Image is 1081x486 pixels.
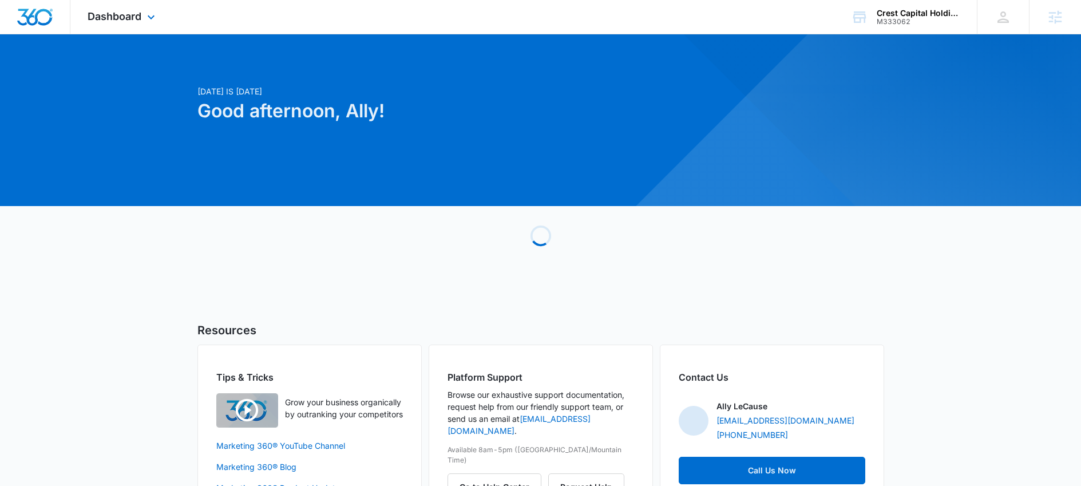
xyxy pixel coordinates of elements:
[216,461,403,473] a: Marketing 360® Blog
[216,393,278,428] img: Quick Overview Video
[448,370,634,384] h2: Platform Support
[285,396,403,420] p: Grow your business organically by outranking your competitors
[716,429,788,441] a: [PHONE_NUMBER]
[716,400,767,412] p: Ally LeCause
[197,97,651,125] h1: Good afternoon, Ally!
[448,389,634,437] p: Browse our exhaustive support documentation, request help from our friendly support team, or send...
[216,370,403,384] h2: Tips & Tricks
[679,406,708,436] img: Ally LeCause
[448,445,634,465] p: Available 8am-5pm ([GEOGRAPHIC_DATA]/Mountain Time)
[197,322,884,339] h5: Resources
[197,85,651,97] p: [DATE] is [DATE]
[877,18,960,26] div: account id
[216,440,403,452] a: Marketing 360® YouTube Channel
[679,457,865,484] a: Call Us Now
[679,370,865,384] h2: Contact Us
[88,10,141,22] span: Dashboard
[877,9,960,18] div: account name
[716,414,854,426] a: [EMAIL_ADDRESS][DOMAIN_NAME]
